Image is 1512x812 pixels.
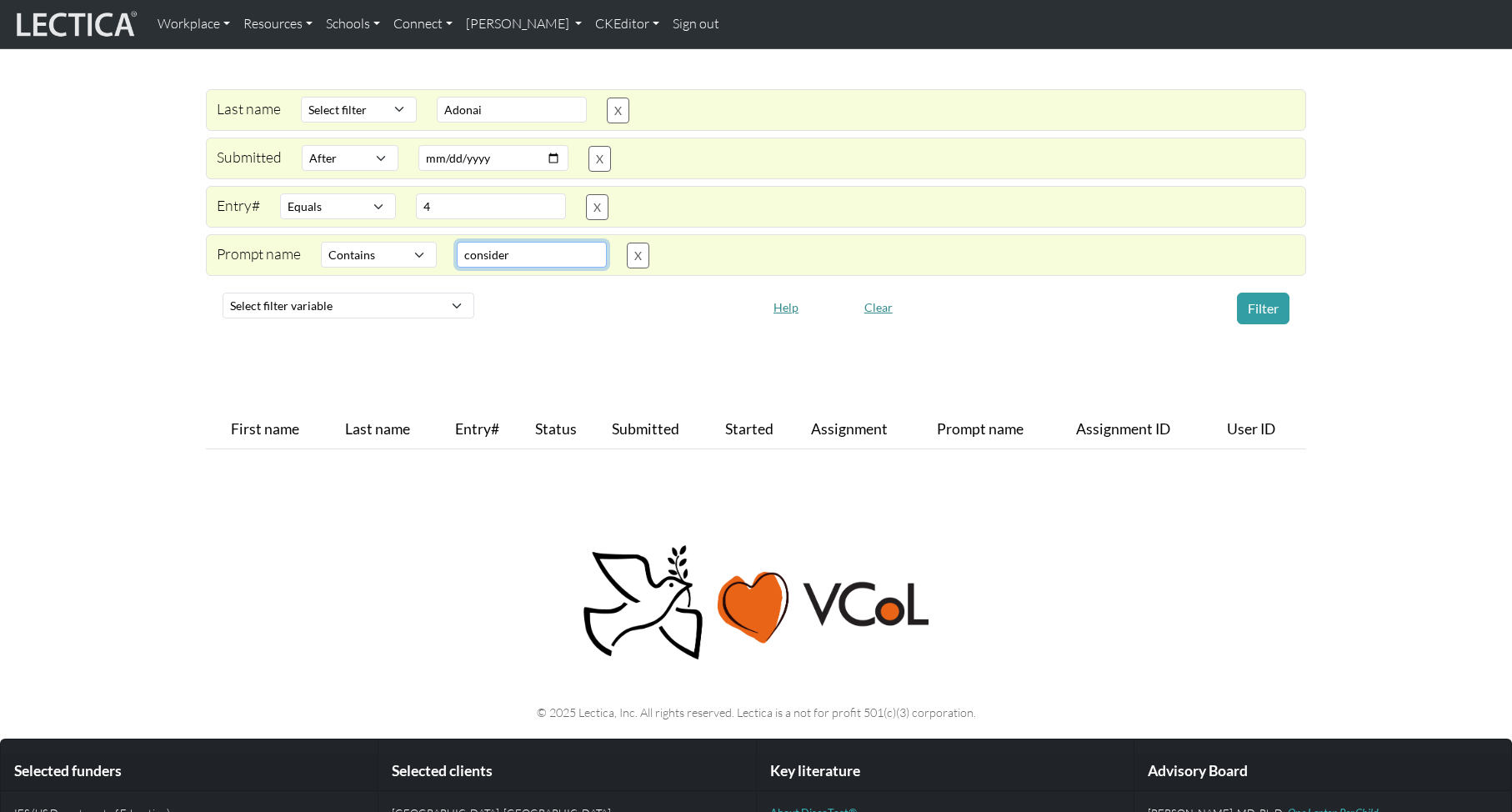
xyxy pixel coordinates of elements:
[457,242,607,268] input: Value
[605,411,718,449] th: Submitted
[718,411,804,449] th: Started
[1220,411,1306,449] th: User ID
[207,97,291,123] div: Last name
[588,146,611,172] button: X
[13,8,138,40] img: lecticalive
[528,411,605,449] th: Status
[448,411,528,449] th: Entry#
[766,294,806,320] button: Help
[578,543,934,664] img: Peace, love, VCoL
[1069,411,1219,449] th: Assignment ID
[766,296,806,313] a: Help
[151,7,237,42] a: Workplace
[216,703,1296,722] p: © 2025 Lectica, Inc. All rights reserved. Lectica is a not for profit 501(c)(3) corporation.
[586,194,608,220] button: X
[627,243,649,268] button: X
[588,7,666,42] a: CKEditor
[666,7,726,42] a: Sign out
[1,753,378,790] div: Selected funders
[437,97,587,123] input: Value
[207,193,270,220] div: Entry#
[1134,753,1511,790] div: Advisory Board
[459,7,588,42] a: [PERSON_NAME]
[207,242,311,268] div: Prompt name
[207,145,292,172] div: Submitted
[416,193,566,219] input: Value
[224,411,338,449] th: First name
[319,7,387,42] a: Schools
[857,294,900,320] button: Clear
[1237,293,1289,324] button: Filter
[930,411,1070,449] th: Prompt name
[418,145,568,171] input: YYYY-MM-DD
[757,753,1134,790] div: Key literature
[237,7,319,42] a: Resources
[607,98,629,123] button: X
[387,7,459,42] a: Connect
[804,411,930,449] th: Assignment
[338,411,448,449] th: Last name
[378,753,755,790] div: Selected clients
